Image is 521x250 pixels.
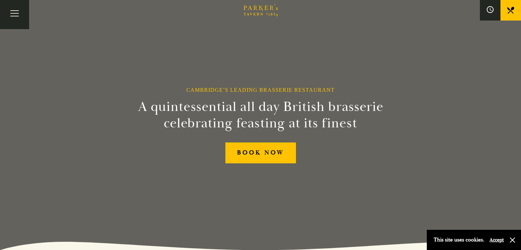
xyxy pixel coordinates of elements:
button: Accept [489,237,504,243]
a: BOOK NOW [225,142,296,163]
button: Close and accept [509,237,516,243]
h1: Cambridge’s Leading Brasserie Restaurant [186,87,335,93]
h2: A quintessential all day British brasserie celebrating feasting at its finest [104,99,417,132]
p: This site uses cookies. [434,235,484,245]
